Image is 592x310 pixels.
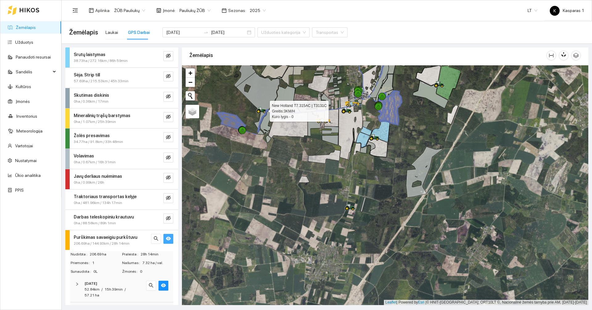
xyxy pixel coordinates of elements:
[163,153,173,162] button: eye-invisible
[163,92,173,102] button: eye-invisible
[166,135,171,141] span: eye-invisible
[16,99,30,104] a: Įmonės
[188,69,192,77] span: +
[547,53,556,58] span: column-width
[74,119,116,125] span: 0ha / 1.07km / 25h 39min
[69,4,81,17] button: menu-fold
[74,241,129,247] span: 206.69ha / 144.93km / 28h 14min
[74,58,128,64] span: 38.73ha / 272.16km / 86h 59min
[179,6,211,15] span: Pauliukų ŽŪB
[105,287,123,292] span: 15h 39min
[161,283,166,289] span: eye
[74,133,110,138] strong: Žolės presavimas
[95,7,110,14] span: Aplinka :
[16,84,31,89] a: Kultūros
[84,293,99,297] span: 57.21 ha
[163,51,173,61] button: eye-invisible
[16,128,43,133] a: Meteorologija
[74,113,130,118] strong: Mineralinių trąšų barstymas
[65,169,178,189] div: Javų derliaus nuėmimas0ha / 0.99km / 26heye-invisible
[163,112,173,122] button: eye-invisible
[125,287,126,292] span: /
[163,234,173,244] button: eye
[546,51,556,60] button: column-width
[101,287,103,292] span: /
[250,6,266,15] span: 2025
[158,281,168,291] button: eye
[15,158,37,163] a: Nustatymai
[65,210,178,230] div: Darbas teleskopiniu krautuvu0ha / 88.58km / 89h 1mineye-invisible
[203,30,208,35] span: swap-right
[166,94,171,100] span: eye-invisible
[166,216,171,222] span: eye-invisible
[15,143,33,148] a: Vartotojai
[122,251,141,257] span: Praleista
[114,6,145,15] span: ŽŪB Pauliukų
[142,260,173,266] span: 7.32 ha / val.
[65,88,178,108] div: Skutimas diskinis0ha / 0.36km / 17mineye-invisible
[156,8,161,13] span: shop
[146,281,156,291] button: search
[70,277,173,302] div: [DATE]52.84km/15h 39min/57.21 hasearcheye
[166,74,171,80] span: eye-invisible
[203,30,208,35] span: to
[122,269,140,275] span: Žmonės
[74,220,116,226] span: 0ha / 88.58km / 89h 1min
[84,287,100,292] span: 52.84km
[163,71,173,81] button: eye-invisible
[74,72,100,77] strong: Sėja. Strip till
[72,8,78,13] span: menu-fold
[186,78,195,87] a: Zoom out
[15,40,33,45] a: Užduotys
[16,25,36,30] a: Žemėlapis
[16,114,37,119] a: Inventorius
[65,108,178,128] div: Mineralinių trąšų barstymas0ha / 1.07km / 25h 39mineye-invisible
[550,8,584,13] span: Kasparas 1
[186,105,199,118] a: Layers
[140,269,173,275] span: 0
[65,47,178,67] div: Srutų laistymas38.73ha / 272.16km / 86h 59mineye-invisible
[151,234,161,244] button: search
[74,139,123,145] span: 34.77ha / 91.8km / 33h 48min
[15,188,24,193] a: PPIS
[186,91,195,100] button: Initiate a new search
[65,230,178,250] div: Purškimas savaeigiu purkštuvu206.69ha / 144.93km / 28h 14minsearcheye
[74,180,104,186] span: 0ha / 0.99km / 26h
[211,29,246,36] input: Pabaigos data
[16,66,51,78] span: Sandėlis
[74,52,105,57] strong: Srutų laistymas
[90,251,121,257] span: 206.69 ha
[74,159,116,165] span: 0ha / 0.67km / 16h 31min
[84,281,97,286] strong: [DATE]
[166,29,201,36] input: Pradžios data
[65,68,178,88] div: Sėja. Strip till57.69ha / 215.53km / 45h 33mineye-invisible
[92,260,121,266] span: 1
[122,260,142,266] span: Našumas
[65,190,178,210] div: Traktoriaus transportas kelyje0ha / 481.96km / 134h 17mineye-invisible
[163,214,173,223] button: eye-invisible
[128,29,150,36] div: GPS Darbai
[65,128,178,149] div: Žolės presavimas34.77ha / 91.8km / 33h 48mineye-invisible
[189,47,546,64] div: Žemėlapis
[166,155,171,161] span: eye-invisible
[553,6,556,16] span: K
[141,251,173,257] span: 28h 14min
[74,194,137,199] strong: Traktoriaus transportas kelyje
[163,173,173,183] button: eye-invisible
[74,78,129,84] span: 57.69ha / 215.53km / 45h 33min
[166,236,171,242] span: eye
[71,251,90,257] span: Nudirbta
[74,174,122,179] strong: Javų derliaus nuėmimas
[163,7,176,14] span: Įmonė :
[228,7,246,14] span: Sezonas :
[15,173,41,178] a: Ūkio analitika
[385,300,397,304] a: Leaflet
[166,114,171,120] span: eye-invisible
[65,149,178,169] div: Volavimas0ha / 0.67km / 16h 31mineye-invisible
[75,282,79,286] span: right
[384,300,588,305] div: | Powered by © HNIT-[GEOGRAPHIC_DATA]; ORT10LT ©, Nacionalinė žemės tarnyba prie AM, [DATE]-[DATE]
[528,6,537,15] span: LT
[105,29,118,36] div: Laukai
[69,27,98,37] span: Žemėlapis
[166,53,171,59] span: eye-invisible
